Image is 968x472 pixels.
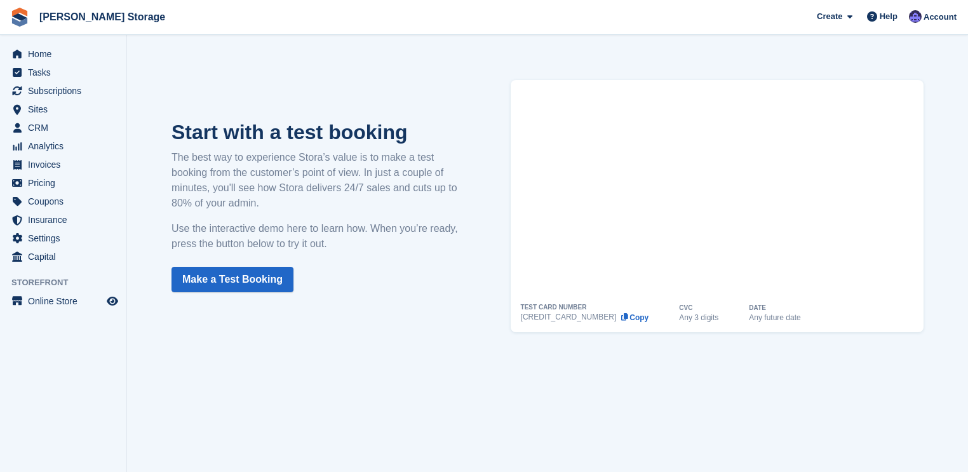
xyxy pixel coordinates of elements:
[6,137,120,155] a: menu
[34,6,170,27] a: [PERSON_NAME] Storage
[171,150,473,211] p: The best way to experience Stora’s value is to make a test booking from the customer’s point of v...
[6,192,120,210] a: menu
[521,80,913,304] iframe: How to Place a Test Booking
[28,156,104,173] span: Invoices
[28,82,104,100] span: Subscriptions
[6,174,120,192] a: menu
[28,174,104,192] span: Pricing
[679,305,692,311] div: CVC
[521,304,587,311] div: TEST CARD NUMBER
[6,292,120,310] a: menu
[171,221,473,252] p: Use the interactive demo here to learn how. When you’re ready, press the button below to try it out.
[749,314,800,321] div: Any future date
[28,100,104,118] span: Sites
[6,45,120,63] a: menu
[171,121,408,144] strong: Start with a test booking
[10,8,29,27] img: stora-icon-8386f47178a22dfd0bd8f6a31ec36ba5ce8667c1dd55bd0f319d3a0aa187defe.svg
[6,156,120,173] a: menu
[28,229,104,247] span: Settings
[6,229,120,247] a: menu
[6,82,120,100] a: menu
[28,248,104,266] span: Capital
[171,267,293,292] a: Make a Test Booking
[6,100,120,118] a: menu
[11,276,126,289] span: Storefront
[28,137,104,155] span: Analytics
[817,10,842,23] span: Create
[28,64,104,81] span: Tasks
[6,248,120,266] a: menu
[679,314,718,321] div: Any 3 digits
[105,293,120,309] a: Preview store
[6,211,120,229] a: menu
[749,305,765,311] div: DATE
[28,292,104,310] span: Online Store
[6,64,120,81] a: menu
[28,45,104,63] span: Home
[6,119,120,137] a: menu
[28,192,104,210] span: Coupons
[620,313,649,322] button: Copy
[924,11,957,24] span: Account
[521,313,617,321] div: [CREDIT_CARD_NUMBER]
[28,211,104,229] span: Insurance
[28,119,104,137] span: CRM
[909,10,922,23] img: Tim Sinnott
[880,10,897,23] span: Help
